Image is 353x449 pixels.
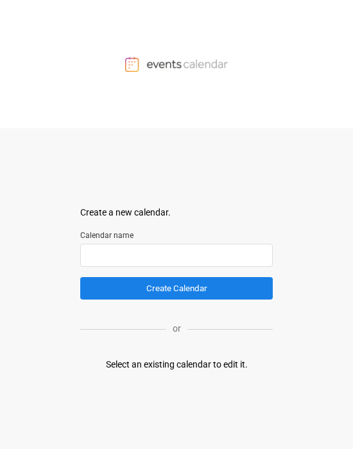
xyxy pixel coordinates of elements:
div: Select an existing calendar to edit it. [106,358,248,371]
label: Calendar name [80,230,273,241]
img: Events Calendar [125,56,228,72]
div: Create a new calendar. [80,206,273,219]
button: Create Calendar [80,277,273,300]
p: or [166,322,187,335]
